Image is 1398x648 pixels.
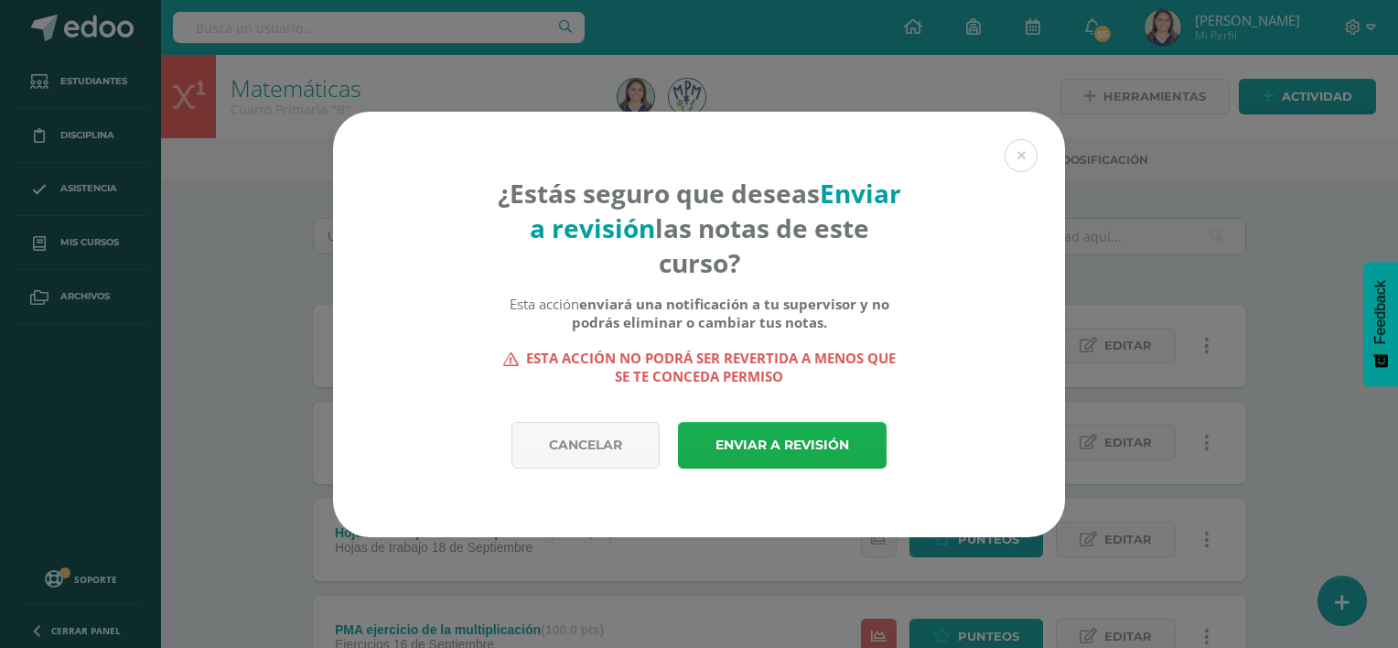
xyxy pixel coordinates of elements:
[497,295,902,331] div: Esta acción
[1372,280,1389,344] span: Feedback
[1363,262,1398,386] button: Feedback - Mostrar encuesta
[511,422,660,469] a: Cancelar
[530,176,901,245] strong: Enviar a revisión
[1005,139,1038,172] button: Close (Esc)
[678,422,887,469] a: Enviar a revisión
[572,295,889,331] b: enviará una notificación a tu supervisor y no podrás eliminar o cambiar tus notas.
[497,349,902,385] strong: Esta acción no podrá ser revertida a menos que se te conceda permiso
[497,176,902,280] h4: ¿Estás seguro que deseas las notas de este curso?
